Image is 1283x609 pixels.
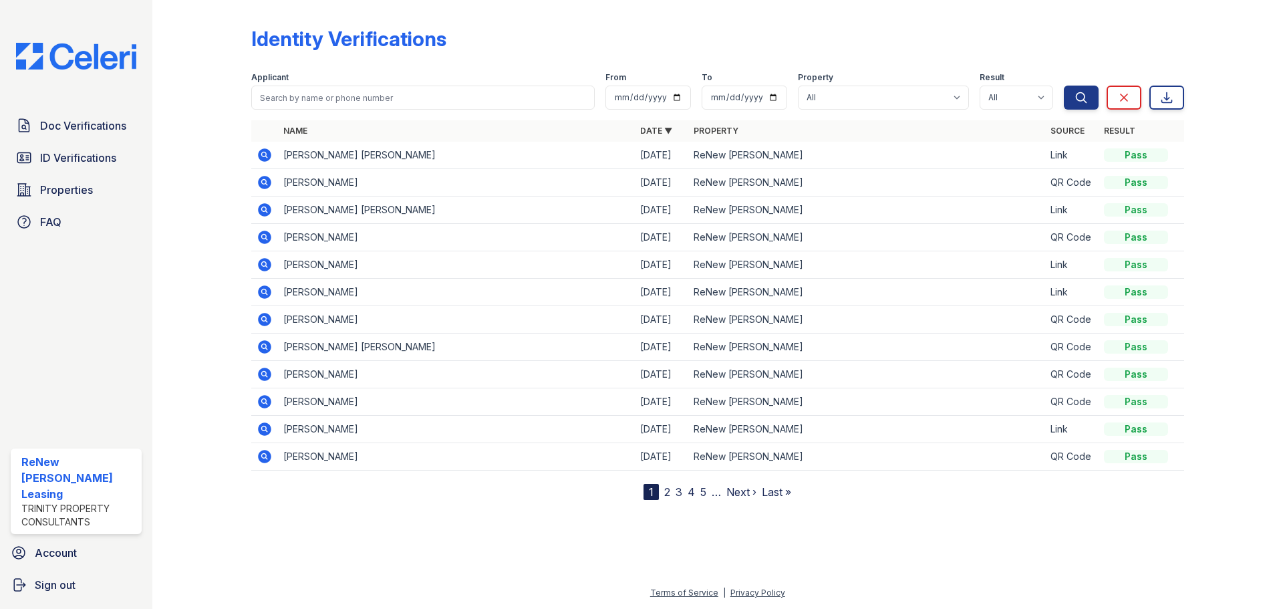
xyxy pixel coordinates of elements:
a: Privacy Policy [730,588,785,598]
label: Result [980,72,1004,83]
div: Pass [1104,368,1168,381]
a: 3 [676,485,682,499]
a: Name [283,126,307,136]
td: [DATE] [635,279,688,306]
td: [DATE] [635,169,688,197]
a: Date ▼ [640,126,672,136]
a: Last » [762,485,791,499]
a: FAQ [11,209,142,235]
span: FAQ [40,214,61,230]
div: Pass [1104,340,1168,354]
td: [DATE] [635,388,688,416]
td: QR Code [1045,224,1099,251]
td: [DATE] [635,197,688,224]
div: Pass [1104,313,1168,326]
td: [DATE] [635,251,688,279]
div: Pass [1104,203,1168,217]
td: ReNew [PERSON_NAME] [688,142,1045,169]
a: Source [1050,126,1085,136]
td: Link [1045,251,1099,279]
td: [DATE] [635,416,688,443]
label: From [605,72,626,83]
td: [PERSON_NAME] [278,279,635,306]
td: [PERSON_NAME] [278,416,635,443]
td: [DATE] [635,334,688,361]
td: [DATE] [635,224,688,251]
td: Link [1045,279,1099,306]
div: Pass [1104,395,1168,408]
td: ReNew [PERSON_NAME] [688,361,1045,388]
div: Pass [1104,148,1168,162]
td: Link [1045,416,1099,443]
td: [PERSON_NAME] [PERSON_NAME] [278,142,635,169]
td: QR Code [1045,334,1099,361]
a: Account [5,539,147,566]
a: Property [694,126,738,136]
td: [PERSON_NAME] [278,388,635,416]
span: Properties [40,182,93,198]
div: Trinity Property Consultants [21,502,136,529]
div: ReNew [PERSON_NAME] Leasing [21,454,136,502]
div: Pass [1104,285,1168,299]
td: ReNew [PERSON_NAME] [688,388,1045,416]
span: … [712,484,721,500]
div: 1 [644,484,659,500]
td: [PERSON_NAME] [278,306,635,334]
span: Doc Verifications [40,118,126,134]
td: ReNew [PERSON_NAME] [688,197,1045,224]
td: QR Code [1045,388,1099,416]
div: Pass [1104,422,1168,436]
a: 4 [688,485,695,499]
div: Pass [1104,231,1168,244]
td: Link [1045,142,1099,169]
label: To [702,72,712,83]
td: [PERSON_NAME] [PERSON_NAME] [278,197,635,224]
td: ReNew [PERSON_NAME] [688,443,1045,471]
img: CE_Logo_Blue-a8612792a0a2168367f1c8372b55b34899dd931a85d93a1a3d3e32e68fde9ad4.png [5,43,147,70]
td: [DATE] [635,306,688,334]
span: ID Verifications [40,150,116,166]
td: [PERSON_NAME] [278,251,635,279]
td: ReNew [PERSON_NAME] [688,334,1045,361]
div: | [723,588,726,598]
a: 2 [664,485,670,499]
td: ReNew [PERSON_NAME] [688,224,1045,251]
td: [DATE] [635,443,688,471]
span: Account [35,545,77,561]
td: ReNew [PERSON_NAME] [688,306,1045,334]
td: QR Code [1045,443,1099,471]
a: Next › [726,485,756,499]
label: Property [798,72,833,83]
label: Applicant [251,72,289,83]
span: Sign out [35,577,76,593]
a: Result [1104,126,1135,136]
td: Link [1045,197,1099,224]
td: [PERSON_NAME] [278,443,635,471]
a: Sign out [5,572,147,598]
a: Properties [11,176,142,203]
td: QR Code [1045,361,1099,388]
td: ReNew [PERSON_NAME] [688,416,1045,443]
a: Doc Verifications [11,112,142,139]
input: Search by name or phone number [251,86,595,110]
td: [PERSON_NAME] [278,361,635,388]
div: Identity Verifications [251,27,446,51]
td: [PERSON_NAME] [278,169,635,197]
td: ReNew [PERSON_NAME] [688,169,1045,197]
td: [DATE] [635,142,688,169]
td: ReNew [PERSON_NAME] [688,279,1045,306]
td: [PERSON_NAME] [PERSON_NAME] [278,334,635,361]
a: 5 [700,485,706,499]
td: QR Code [1045,306,1099,334]
div: Pass [1104,450,1168,463]
td: QR Code [1045,169,1099,197]
td: [PERSON_NAME] [278,224,635,251]
div: Pass [1104,176,1168,189]
a: ID Verifications [11,144,142,171]
td: ReNew [PERSON_NAME] [688,251,1045,279]
div: Pass [1104,258,1168,271]
a: Terms of Service [650,588,718,598]
td: [DATE] [635,361,688,388]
